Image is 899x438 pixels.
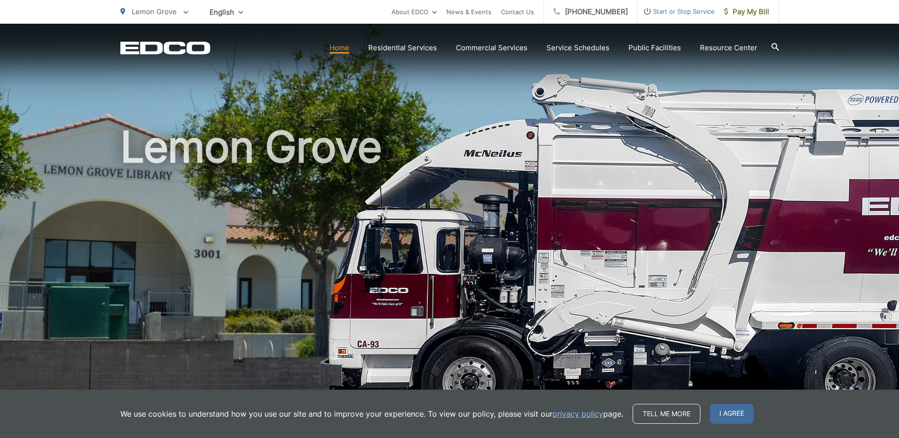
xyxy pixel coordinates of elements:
[202,4,250,20] span: English
[120,123,779,423] h1: Lemon Grove
[553,408,603,420] a: privacy policy
[724,6,769,18] span: Pay My Bill
[132,7,177,16] span: Lemon Grove
[456,42,527,54] a: Commercial Services
[700,42,757,54] a: Resource Center
[391,6,437,18] a: About EDCO
[368,42,437,54] a: Residential Services
[546,42,609,54] a: Service Schedules
[633,404,700,424] a: Tell me more
[501,6,534,18] a: Contact Us
[628,42,681,54] a: Public Facilities
[120,408,623,420] p: We use cookies to understand how you use our site and to improve your experience. To view our pol...
[710,404,754,424] span: I agree
[446,6,491,18] a: News & Events
[120,41,210,55] a: EDCD logo. Return to the homepage.
[329,42,349,54] a: Home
